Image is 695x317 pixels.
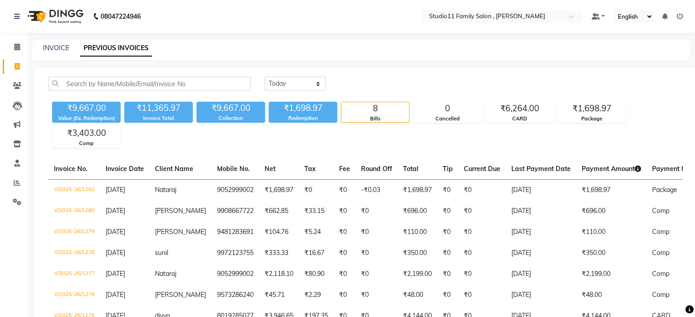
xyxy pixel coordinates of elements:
[48,201,100,222] td: V/2025-26/1280
[106,165,144,173] span: Invoice Date
[355,201,398,222] td: ₹0
[48,264,100,285] td: V/2025-26/1277
[155,207,206,215] span: [PERSON_NAME]
[511,165,571,173] span: Last Payment Date
[437,179,458,201] td: ₹0
[437,201,458,222] td: ₹0
[576,222,647,243] td: ₹110.00
[486,102,553,115] div: ₹6,264.00
[212,201,259,222] td: 9908667722
[196,114,265,122] div: Collection
[403,165,419,173] span: Total
[334,285,355,306] td: ₹0
[458,201,506,222] td: ₹0
[355,222,398,243] td: ₹0
[506,222,576,243] td: [DATE]
[269,114,337,122] div: Redemption
[652,249,669,257] span: Comp
[398,264,437,285] td: ₹2,199.00
[259,179,299,201] td: ₹1,698.97
[558,115,626,123] div: Package
[299,222,334,243] td: ₹5.24
[299,285,334,306] td: ₹2.29
[458,222,506,243] td: ₹0
[437,243,458,264] td: ₹0
[355,285,398,306] td: ₹0
[576,243,647,264] td: ₹350.00
[265,165,276,173] span: Net
[155,228,206,236] span: [PERSON_NAME]
[576,264,647,285] td: ₹2,199.00
[106,228,125,236] span: [DATE]
[259,264,299,285] td: ₹2,118.10
[652,270,669,278] span: Comp
[334,243,355,264] td: ₹0
[269,102,337,114] div: ₹1,698.97
[334,222,355,243] td: ₹0
[361,165,392,173] span: Round Off
[101,4,141,29] b: 08047224946
[106,186,125,194] span: [DATE]
[576,179,647,201] td: ₹1,698.97
[414,102,481,115] div: 0
[48,222,100,243] td: V/2025-26/1279
[106,207,125,215] span: [DATE]
[576,285,647,306] td: ₹48.00
[652,207,669,215] span: Comp
[355,243,398,264] td: ₹0
[106,270,125,278] span: [DATE]
[155,186,176,194] span: Nataraj
[48,77,251,91] input: Search by Name/Mobile/Email/Invoice No
[398,222,437,243] td: ₹110.00
[458,264,506,285] td: ₹0
[48,243,100,264] td: V/2025-26/1278
[106,249,125,257] span: [DATE]
[196,102,265,114] div: ₹9,667.00
[48,179,100,201] td: V/2025-26/1282
[155,270,176,278] span: Nataraj
[212,179,259,201] td: 9052999002
[299,201,334,222] td: ₹33.15
[652,291,669,299] span: Comp
[259,222,299,243] td: ₹104.76
[299,179,334,201] td: ₹0
[398,179,437,201] td: ₹1,698.97
[486,115,553,123] div: CARD
[458,285,506,306] td: ₹0
[52,102,121,114] div: ₹9,667.00
[652,228,669,236] span: Comp
[53,127,120,140] div: ₹3,403.00
[43,44,69,52] a: INVOICE
[339,165,350,173] span: Fee
[341,115,409,123] div: Bills
[414,115,481,123] div: Cancelled
[80,40,152,57] a: PREVIOUS INVOICES
[334,201,355,222] td: ₹0
[155,249,168,257] span: sunil
[212,243,259,264] td: 9972123755
[398,285,437,306] td: ₹48.00
[558,102,626,115] div: ₹1,698.97
[506,285,576,306] td: [DATE]
[52,114,121,122] div: Value (Ex. Redemption)
[506,243,576,264] td: [DATE]
[398,201,437,222] td: ₹696.00
[54,165,88,173] span: Invoice No.
[23,4,86,29] img: logo
[334,264,355,285] td: ₹0
[212,264,259,285] td: 9052999002
[355,179,398,201] td: -₹0.03
[576,201,647,222] td: ₹696.00
[506,179,576,201] td: [DATE]
[304,165,316,173] span: Tax
[212,222,259,243] td: 9481283691
[53,140,120,147] div: Comp
[259,243,299,264] td: ₹333.33
[155,165,193,173] span: Client Name
[464,165,500,173] span: Current Due
[124,102,193,114] div: ₹11,365.97
[124,114,193,122] div: Invoice Total
[506,201,576,222] td: [DATE]
[106,291,125,299] span: [DATE]
[652,186,677,194] span: Package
